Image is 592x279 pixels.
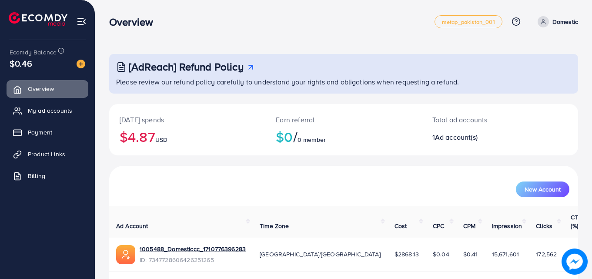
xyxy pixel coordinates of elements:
[7,167,88,185] a: Billing
[77,60,85,68] img: image
[155,135,167,144] span: USD
[77,17,87,27] img: menu
[28,106,72,115] span: My ad accounts
[463,250,478,259] span: $0.41
[10,57,32,70] span: $0.46
[525,186,561,192] span: New Account
[28,171,45,180] span: Billing
[571,213,582,230] span: CTR (%)
[129,61,244,73] h3: [AdReach] Refund Policy
[395,250,419,259] span: $2868.13
[109,16,160,28] h3: Overview
[28,150,65,158] span: Product Links
[260,222,289,230] span: Time Zone
[116,77,573,87] p: Please review our refund policy carefully to understand your rights and obligations when requesti...
[534,16,578,27] a: Domestic
[116,222,148,230] span: Ad Account
[432,114,529,125] p: Total ad accounts
[516,182,569,197] button: New Account
[276,114,411,125] p: Earn referral
[7,80,88,97] a: Overview
[435,15,502,28] a: metap_pakistan_001
[28,128,52,137] span: Payment
[7,124,88,141] a: Payment
[10,48,57,57] span: Ecomdy Balance
[442,19,495,25] span: metap_pakistan_001
[536,250,557,259] span: 172,562
[492,250,519,259] span: 15,671,601
[298,135,326,144] span: 0 member
[463,222,475,230] span: CPM
[9,12,67,26] img: logo
[120,128,255,145] h2: $4.87
[562,249,588,275] img: image
[432,133,529,141] h2: 1
[435,132,478,142] span: Ad account(s)
[552,17,578,27] p: Domestic
[28,84,54,93] span: Overview
[140,245,246,253] a: 1005488_Domesticcc_1710776396283
[395,222,407,230] span: Cost
[293,127,298,147] span: /
[433,222,444,230] span: CPC
[260,250,381,259] span: [GEOGRAPHIC_DATA]/[GEOGRAPHIC_DATA]
[536,222,552,230] span: Clicks
[7,102,88,119] a: My ad accounts
[492,222,522,230] span: Impression
[276,128,411,145] h2: $0
[140,255,246,264] span: ID: 7347728606426251265
[120,114,255,125] p: [DATE] spends
[116,245,135,264] img: ic-ads-acc.e4c84228.svg
[7,145,88,163] a: Product Links
[433,250,449,259] span: $0.04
